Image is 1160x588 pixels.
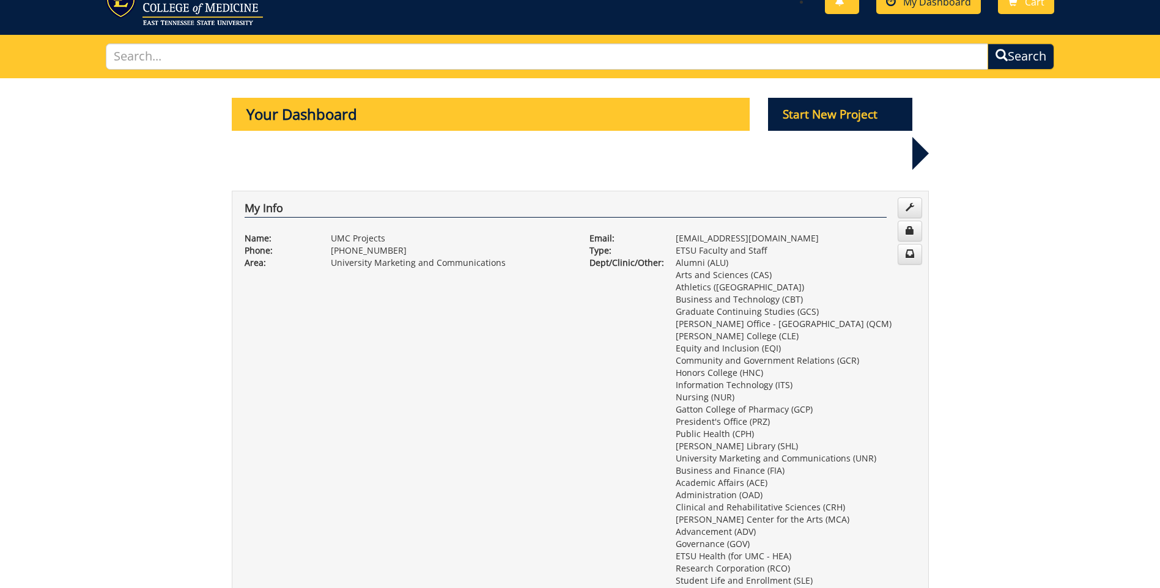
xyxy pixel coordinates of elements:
[676,538,916,550] p: Governance (GOV)
[331,232,571,244] p: UMC Projects
[676,306,916,318] p: Graduate Continuing Studies (GCS)
[589,244,657,257] p: Type:
[768,109,912,121] a: Start New Project
[676,526,916,538] p: Advancement (ADV)
[676,477,916,489] p: Academic Affairs (ACE)
[676,513,916,526] p: [PERSON_NAME] Center for the Arts (MCA)
[676,257,916,269] p: Alumni (ALU)
[676,575,916,587] p: Student Life and Enrollment (SLE)
[676,281,916,293] p: Athletics ([GEOGRAPHIC_DATA])
[676,403,916,416] p: Gatton College of Pharmacy (GCP)
[768,98,912,131] p: Start New Project
[676,232,916,244] p: [EMAIL_ADDRESS][DOMAIN_NAME]
[245,244,312,257] p: Phone:
[245,202,887,218] h4: My Info
[676,489,916,501] p: Administration (OAD)
[676,269,916,281] p: Arts and Sciences (CAS)
[676,293,916,306] p: Business and Technology (CBT)
[676,330,916,342] p: [PERSON_NAME] College (CLE)
[676,501,916,513] p: Clinical and Rehabilitative Sciences (CRH)
[589,232,657,244] p: Email:
[589,257,657,269] p: Dept/Clinic/Other:
[331,244,571,257] p: [PHONE_NUMBER]
[331,257,571,269] p: University Marketing and Communications
[676,452,916,465] p: University Marketing and Communications (UNR)
[676,416,916,428] p: President's Office (PRZ)
[676,367,916,379] p: Honors College (HNC)
[245,232,312,244] p: Name:
[245,257,312,269] p: Area:
[676,318,916,330] p: [PERSON_NAME] Office - [GEOGRAPHIC_DATA] (QCM)
[676,379,916,391] p: Information Technology (ITS)
[232,98,750,131] p: Your Dashboard
[676,440,916,452] p: [PERSON_NAME] Library (SHL)
[106,43,988,70] input: Search...
[898,197,922,218] a: Edit Info
[676,465,916,477] p: Business and Finance (FIA)
[676,428,916,440] p: Public Health (CPH)
[676,391,916,403] p: Nursing (NUR)
[676,562,916,575] p: Research Corporation (RCO)
[988,43,1054,70] button: Search
[676,342,916,355] p: Equity and Inclusion (EQI)
[898,221,922,241] a: Change Password
[898,244,922,265] a: Change Communication Preferences
[676,550,916,562] p: ETSU Health (for UMC - HEA)
[676,244,916,257] p: ETSU Faculty and Staff
[676,355,916,367] p: Community and Government Relations (GCR)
